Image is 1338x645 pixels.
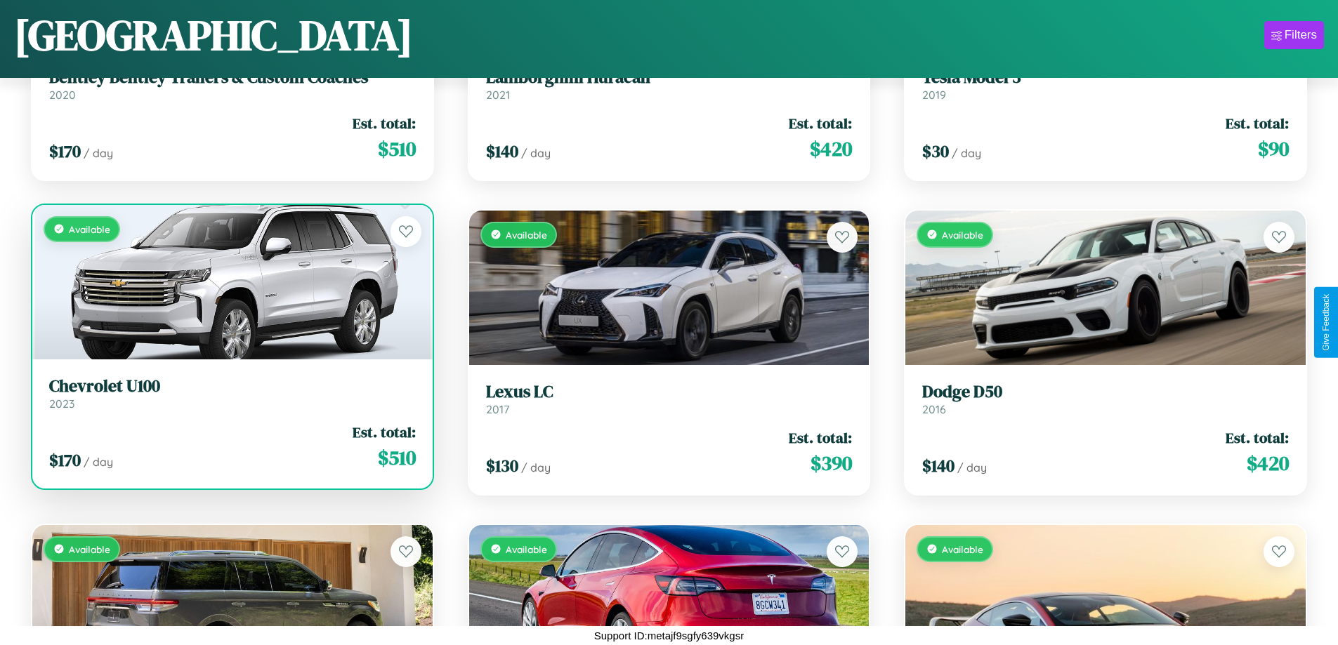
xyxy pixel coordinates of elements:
span: Est. total: [1226,427,1289,448]
span: / day [521,460,551,474]
span: Available [69,223,110,235]
span: Available [942,543,983,555]
a: Dodge D502016 [922,382,1289,416]
a: Tesla Model 32019 [922,67,1289,102]
a: Lexus LC2017 [486,382,853,416]
a: Chevrolet U1002023 [49,376,416,411]
span: Est. total: [789,427,852,448]
a: Lamborghini Huracan2021 [486,67,853,102]
span: Est. total: [353,113,416,133]
span: Available [506,229,547,241]
span: 2020 [49,88,76,102]
span: $ 170 [49,448,81,472]
h3: Chevrolet U100 [49,376,416,397]
span: $ 510 [378,135,416,163]
span: 2017 [486,402,509,416]
span: $ 390 [811,449,852,477]
span: / day [957,460,987,474]
span: $ 420 [810,135,852,163]
h3: Tesla Model 3 [922,67,1289,88]
h3: Dodge D50 [922,382,1289,402]
div: Filters [1285,28,1317,42]
span: $ 30 [922,140,949,163]
span: $ 510 [378,444,416,472]
button: Filters [1264,21,1324,49]
span: $ 130 [486,454,518,477]
span: Available [942,229,983,241]
span: Est. total: [1226,113,1289,133]
h1: [GEOGRAPHIC_DATA] [14,6,413,64]
span: $ 140 [486,140,518,163]
span: 2021 [486,88,510,102]
a: Bentley Bentley Trailers & Custom Coaches2020 [49,67,416,102]
span: $ 90 [1258,135,1289,163]
span: $ 140 [922,454,955,477]
span: $ 420 [1247,449,1289,477]
span: Est. total: [789,113,852,133]
span: 2016 [922,402,946,416]
span: / day [84,455,113,469]
p: Support ID: metajf9sgfy639vkgsr [594,626,744,645]
h3: Lexus LC [486,382,853,402]
span: 2023 [49,397,74,411]
span: Available [506,543,547,555]
span: / day [84,146,113,160]
span: / day [952,146,981,160]
span: / day [521,146,551,160]
div: Give Feedback [1321,294,1331,351]
h3: Lamborghini Huracan [486,67,853,88]
span: Est. total: [353,422,416,442]
span: $ 170 [49,140,81,163]
span: Available [69,543,110,555]
h3: Bentley Bentley Trailers & Custom Coaches [49,67,416,88]
span: 2019 [922,88,946,102]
